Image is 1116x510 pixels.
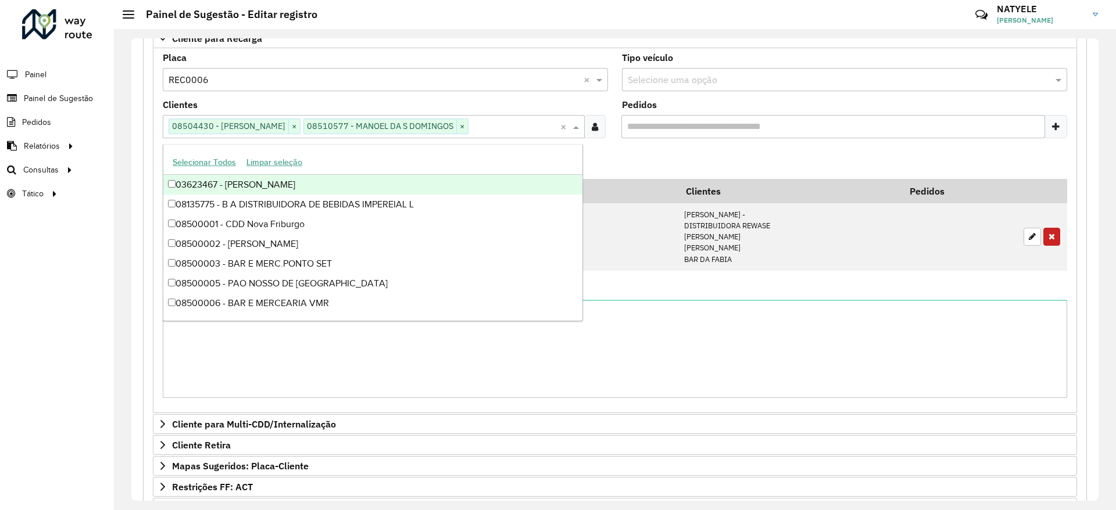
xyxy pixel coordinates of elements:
[163,144,583,321] ng-dropdown-panel: Options list
[163,175,582,195] div: 03623467 - [PERSON_NAME]
[902,179,1017,203] th: Pedidos
[172,34,262,43] span: Cliente para Recarga
[584,73,593,87] span: Clear all
[24,140,60,152] span: Relatórios
[997,15,1084,26] span: [PERSON_NAME]
[172,461,309,471] span: Mapas Sugeridos: Placa-Cliente
[163,274,582,293] div: 08500005 - PAO NOSSO DE [GEOGRAPHIC_DATA]
[678,203,902,271] td: [PERSON_NAME] - DISTRIBUIDORA REWASE [PERSON_NAME] [PERSON_NAME] BAR DA FABIA
[172,440,231,450] span: Cliente Retira
[22,116,51,128] span: Pedidos
[172,419,336,429] span: Cliente para Multi-CDD/Internalização
[241,153,307,171] button: Limpar seleção
[153,477,1077,497] a: Restrições FF: ACT
[163,51,187,64] label: Placa
[163,98,198,112] label: Clientes
[304,119,456,133] span: 08510577 - MANOEL DA S DOMINGOS
[163,214,582,234] div: 08500001 - CDD Nova Friburgo
[153,48,1077,413] div: Cliente para Recarga
[167,153,241,171] button: Selecionar Todos
[24,92,93,105] span: Painel de Sugestão
[678,179,902,203] th: Clientes
[153,435,1077,455] a: Cliente Retira
[134,8,317,21] h2: Painel de Sugestão - Editar registro
[622,51,673,64] label: Tipo veículo
[23,164,59,176] span: Consultas
[22,188,44,200] span: Tático
[153,28,1077,48] a: Cliente para Recarga
[172,482,253,491] span: Restrições FF: ACT
[163,195,582,214] div: 08135775 - B A DISTRIBUIDORA DE BEBIDAS IMPEREIAL L
[163,293,582,313] div: 08500006 - BAR E MERCEARIA VMR
[622,98,657,112] label: Pedidos
[153,414,1077,434] a: Cliente para Multi-CDD/Internalização
[969,2,994,27] a: Contato Rápido
[25,69,46,81] span: Painel
[560,120,570,134] span: Clear all
[288,120,300,134] span: ×
[163,254,582,274] div: 08500003 - BAR E MERC.PONTO SET
[456,120,468,134] span: ×
[997,3,1084,15] h3: NATYELE
[169,119,288,133] span: 08504430 - [PERSON_NAME]
[153,456,1077,476] a: Mapas Sugeridos: Placa-Cliente
[163,313,582,333] div: 08500008 - [PERSON_NAME] EX
[163,234,582,254] div: 08500002 - [PERSON_NAME]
